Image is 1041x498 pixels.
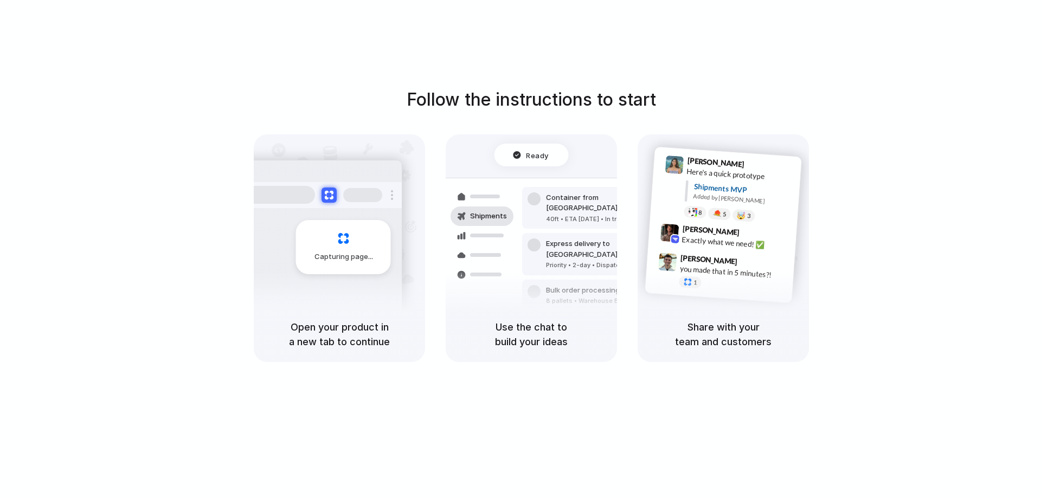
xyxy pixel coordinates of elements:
[682,234,790,252] div: Exactly what we need! ✅
[470,211,507,222] span: Shipments
[698,209,702,215] span: 8
[687,154,744,170] span: [PERSON_NAME]
[459,320,604,349] h5: Use the chat to build your ideas
[686,165,795,184] div: Here's a quick prototype
[743,228,765,241] span: 9:42 AM
[693,191,793,207] div: Added by [PERSON_NAME]
[407,87,656,113] h1: Follow the instructions to start
[747,212,751,218] span: 3
[546,238,663,260] div: Express delivery to [GEOGRAPHIC_DATA]
[267,320,412,349] h5: Open your product in a new tab to continue
[651,320,796,349] h5: Share with your team and customers
[680,251,738,267] span: [PERSON_NAME]
[693,279,697,285] span: 1
[546,192,663,214] div: Container from [GEOGRAPHIC_DATA]
[679,263,788,281] div: you made that in 5 minutes?!
[546,296,647,306] div: 8 pallets • Warehouse B • Packed
[723,211,727,217] span: 5
[693,180,794,198] div: Shipments MVP
[748,159,770,172] span: 9:41 AM
[741,257,763,270] span: 9:47 AM
[737,211,746,219] div: 🤯
[546,261,663,270] div: Priority • 2-day • Dispatched
[526,150,549,160] span: Ready
[546,285,647,296] div: Bulk order processing
[546,215,663,224] div: 40ft • ETA [DATE] • In transit
[682,222,740,238] span: [PERSON_NAME]
[314,251,375,262] span: Capturing page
